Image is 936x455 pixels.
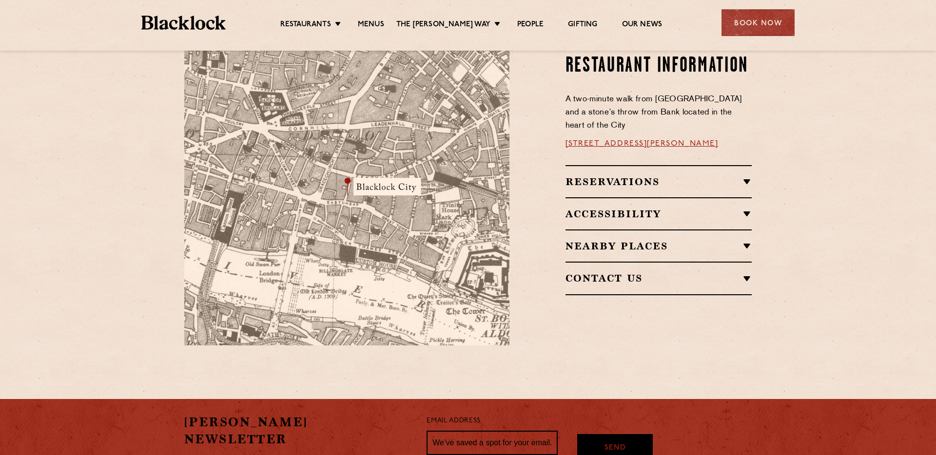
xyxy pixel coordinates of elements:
a: Restaurants [280,20,331,31]
h2: [PERSON_NAME] Newsletter [184,414,412,448]
span: Send [604,443,626,454]
a: Gifting [568,20,597,31]
a: The [PERSON_NAME] Way [396,20,490,31]
p: A two-minute walk from [GEOGRAPHIC_DATA] and a stone’s throw from Bank located in the heart of th... [565,93,752,133]
a: People [517,20,544,31]
h2: Reservations [565,176,752,188]
h2: Contact Us [565,272,752,284]
a: Menus [358,20,384,31]
label: Email Address [427,416,480,427]
h2: Restaurant Information [565,54,752,78]
img: BL_Textured_Logo-footer-cropped.svg [141,16,226,30]
input: We’ve saved a spot for your email... [427,431,558,455]
div: Book Now [721,9,795,36]
img: svg%3E [405,255,541,346]
a: [STREET_ADDRESS][PERSON_NAME] [565,140,719,148]
a: Our News [622,20,663,31]
h2: Accessibility [565,208,752,220]
h2: Nearby Places [565,240,752,252]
